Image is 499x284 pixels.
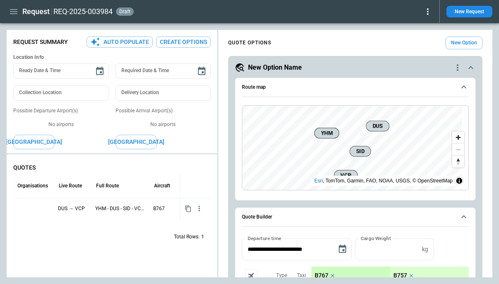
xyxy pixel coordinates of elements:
button: New Option [446,36,482,49]
p: QUOTES [13,164,211,171]
button: Zoom out [452,143,464,155]
p: Total Rows: [174,233,200,240]
p: B757 [393,272,407,279]
h6: Route map [242,85,266,90]
p: Request Summary [13,39,68,46]
p: No airports [116,121,211,128]
button: Copy quote content [183,204,193,214]
canvas: Map [242,106,462,190]
p: B767 [153,205,180,212]
span: VCP [337,171,354,180]
button: Choose date [193,63,210,80]
span: YHM [318,129,335,137]
div: quote-option-actions [453,63,463,73]
button: Choose date [92,63,108,80]
button: New Request [446,6,492,17]
p: B767 [315,272,328,279]
a: Esri [314,178,323,184]
button: Create Options [156,36,211,48]
button: New Option Namequote-option-actions [235,63,476,73]
div: Aircraft [154,183,170,189]
p: Possible Departure Airport(s) [13,107,109,114]
label: Cargo Weight [361,235,391,242]
p: Taxi [297,272,306,279]
p: YHM - DUS - SID - VCP - YHM [95,205,147,212]
p: kg [422,246,428,253]
span: draft [118,9,132,15]
p: DUS → VCP [58,205,89,212]
button: Auto Populate [87,36,153,48]
label: Departure time [248,235,282,242]
h6: Quote Builder [242,214,272,220]
button: Quote Builder [242,208,469,227]
span: Aircraft selection [245,269,258,282]
div: , TomTom, Garmin, FAO, NOAA, USGS, © OpenStreetMap [314,177,453,185]
span: DUS [370,122,386,130]
button: [GEOGRAPHIC_DATA] [116,135,157,149]
div: Live Route [59,183,82,189]
h6: Location Info [13,54,211,61]
button: Route map [242,78,469,97]
button: Reset bearing to north [452,155,464,167]
div: Full Route [96,183,119,189]
p: Possible Arrival Airport(s) [116,107,211,114]
h2: REQ-2025-003984 [53,7,113,17]
div: Organisations [17,183,48,189]
button: Zoom in [452,131,464,143]
h4: QUOTE OPTIONS [228,41,271,45]
h1: Request [22,7,50,17]
summary: Toggle attribution [454,176,464,186]
button: Choose date, selected date is Oct 1, 2025 [334,241,351,257]
p: No airports [13,121,109,128]
h5: New Option Name [248,63,302,72]
p: Type [276,272,287,279]
button: [GEOGRAPHIC_DATA] [13,135,55,149]
p: 1 [201,233,204,240]
span: SID [353,147,367,155]
div: Route map [242,105,469,191]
